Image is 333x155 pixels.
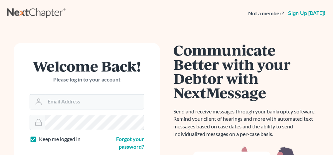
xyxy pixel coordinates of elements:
[287,11,326,16] a: Sign up [DATE]!
[248,10,284,17] strong: Not a member?
[30,59,144,73] h1: Welcome Back!
[173,43,320,100] h1: Communicate Better with your Debtor with NextMessage
[30,76,144,83] p: Please log in to your account
[116,136,144,150] a: Forgot your password?
[173,108,320,138] p: Send and receive messages through your bankruptcy software. Remind your client of hearings and mo...
[39,135,81,143] label: Keep me logged in
[45,94,144,109] input: Email Address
